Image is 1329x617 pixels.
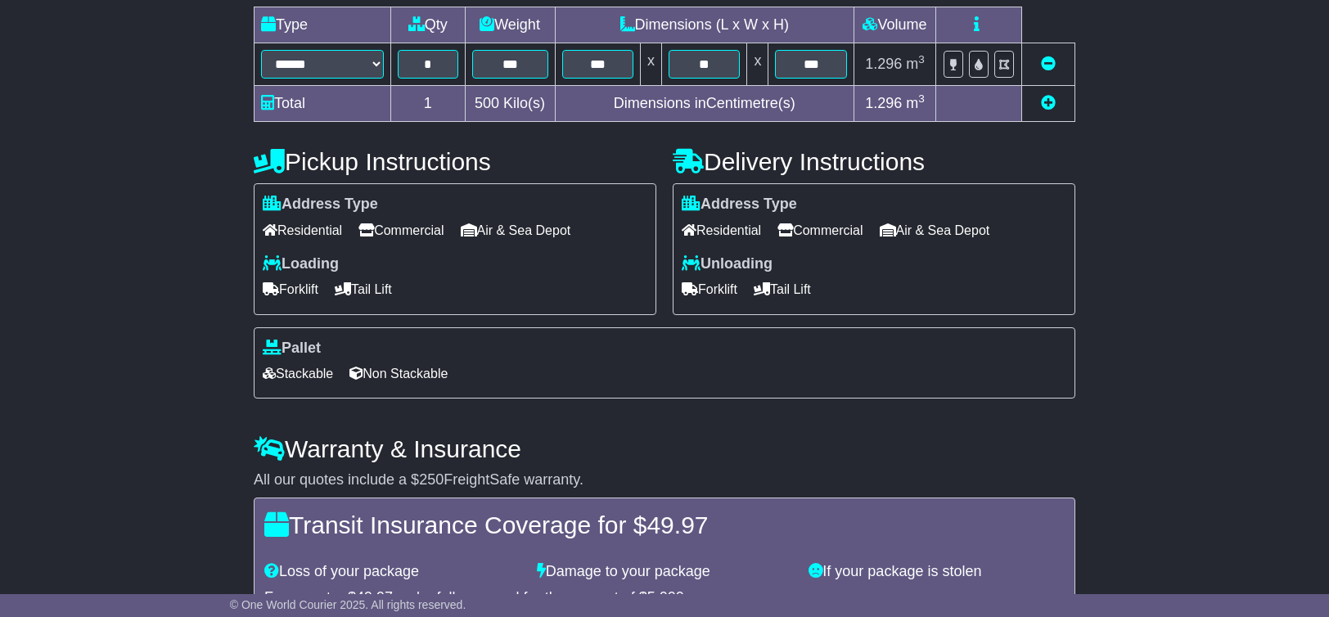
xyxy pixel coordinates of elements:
label: Unloading [682,255,773,273]
span: 500 [475,95,499,111]
span: 5,000 [647,589,684,606]
span: Stackable [263,361,333,386]
div: Damage to your package [529,563,801,581]
a: Add new item [1041,95,1056,111]
td: Qty [391,7,466,43]
label: Address Type [263,196,378,214]
span: Tail Lift [335,277,392,302]
label: Loading [263,255,339,273]
span: Commercial [777,218,863,243]
span: Air & Sea Depot [461,218,571,243]
span: 49.97 [356,589,393,606]
td: Dimensions in Centimetre(s) [555,86,854,122]
span: Forklift [682,277,737,302]
span: Air & Sea Depot [880,218,990,243]
a: Remove this item [1041,56,1056,72]
td: Dimensions (L x W x H) [555,7,854,43]
td: Type [255,7,391,43]
span: Tail Lift [754,277,811,302]
div: Loss of your package [256,563,529,581]
div: For an extra $ you're fully covered for the amount of $ . [264,589,1065,607]
span: 250 [419,471,444,488]
span: m [906,56,925,72]
h4: Transit Insurance Coverage for $ [264,511,1065,538]
span: 1.296 [865,56,902,72]
span: Residential [263,218,342,243]
sup: 3 [918,92,925,105]
div: If your package is stolen [800,563,1073,581]
h4: Warranty & Insurance [254,435,1075,462]
td: x [747,43,768,86]
div: All our quotes include a $ FreightSafe warranty. [254,471,1075,489]
span: m [906,95,925,111]
td: x [641,43,662,86]
td: 1 [391,86,466,122]
h4: Delivery Instructions [673,148,1075,175]
span: Commercial [358,218,444,243]
span: 49.97 [646,511,708,538]
span: © One World Courier 2025. All rights reserved. [230,598,466,611]
td: Total [255,86,391,122]
td: Weight [465,7,555,43]
span: Forklift [263,277,318,302]
td: Volume [854,7,935,43]
span: Residential [682,218,761,243]
td: Kilo(s) [465,86,555,122]
label: Pallet [263,340,321,358]
span: Non Stackable [349,361,448,386]
label: Address Type [682,196,797,214]
span: 1.296 [865,95,902,111]
h4: Pickup Instructions [254,148,656,175]
sup: 3 [918,53,925,65]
